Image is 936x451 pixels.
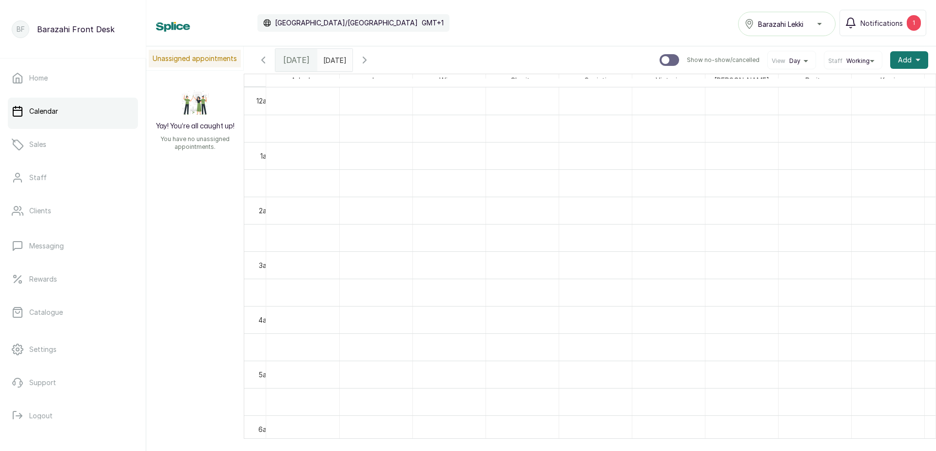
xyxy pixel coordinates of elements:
span: [DATE] [283,54,310,66]
a: Staff [8,164,138,191]
p: Settings [29,345,57,354]
p: Rewards [29,274,57,284]
button: StaffWorking [828,57,878,65]
span: Barazahi Lekki [758,19,803,29]
p: Staff [29,173,47,183]
div: [DATE] [275,49,317,71]
p: Support [29,378,56,388]
a: Rewards [8,266,138,293]
button: Add [890,51,928,69]
span: View [772,57,785,65]
div: 4am [256,315,274,325]
p: Home [29,73,48,83]
span: Kemi [878,74,897,86]
a: Support [8,369,138,396]
p: Calendar [29,106,58,116]
button: Barazahi Lekki [738,12,836,36]
span: Charity [508,74,536,86]
div: 1 [907,15,921,31]
span: Staff [828,57,842,65]
a: Messaging [8,232,138,260]
p: [GEOGRAPHIC_DATA]/[GEOGRAPHIC_DATA] [275,18,418,28]
div: 6am [256,424,274,434]
p: Unassigned appointments [149,50,241,67]
p: Barazahi Front Desk [37,23,115,35]
p: Catalogue [29,307,63,317]
span: [PERSON_NAME] [712,74,771,86]
span: Victoria [654,74,683,86]
button: Logout [8,402,138,430]
span: Purity [803,74,826,86]
p: You have no unassigned appointments. [152,135,238,151]
p: Sales [29,140,46,149]
span: Suciati [583,74,608,86]
p: Clients [29,206,51,216]
div: 12am [254,96,274,106]
span: Working [846,57,870,65]
a: Sales [8,131,138,158]
span: Add [898,55,912,65]
button: ViewDay [772,57,812,65]
p: BF [17,24,25,34]
p: Show no-show/cancelled [687,56,760,64]
a: Settings [8,336,138,363]
a: Catalogue [8,299,138,326]
div: 5am [256,369,274,380]
a: Clients [8,197,138,225]
span: Notifications [860,18,903,28]
span: Joy [368,74,384,86]
button: Notifications1 [839,10,926,36]
div: 1am [258,151,274,161]
p: Messaging [29,241,64,251]
span: Wizzy [437,74,461,86]
p: Logout [29,411,53,421]
h2: Yay! You’re all caught up! [156,122,234,131]
a: Home [8,64,138,92]
span: Adeola [289,74,316,86]
p: GMT+1 [422,18,444,28]
div: 3am [257,260,274,270]
span: Day [789,57,800,65]
div: 2am [257,205,274,216]
a: Calendar [8,98,138,125]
